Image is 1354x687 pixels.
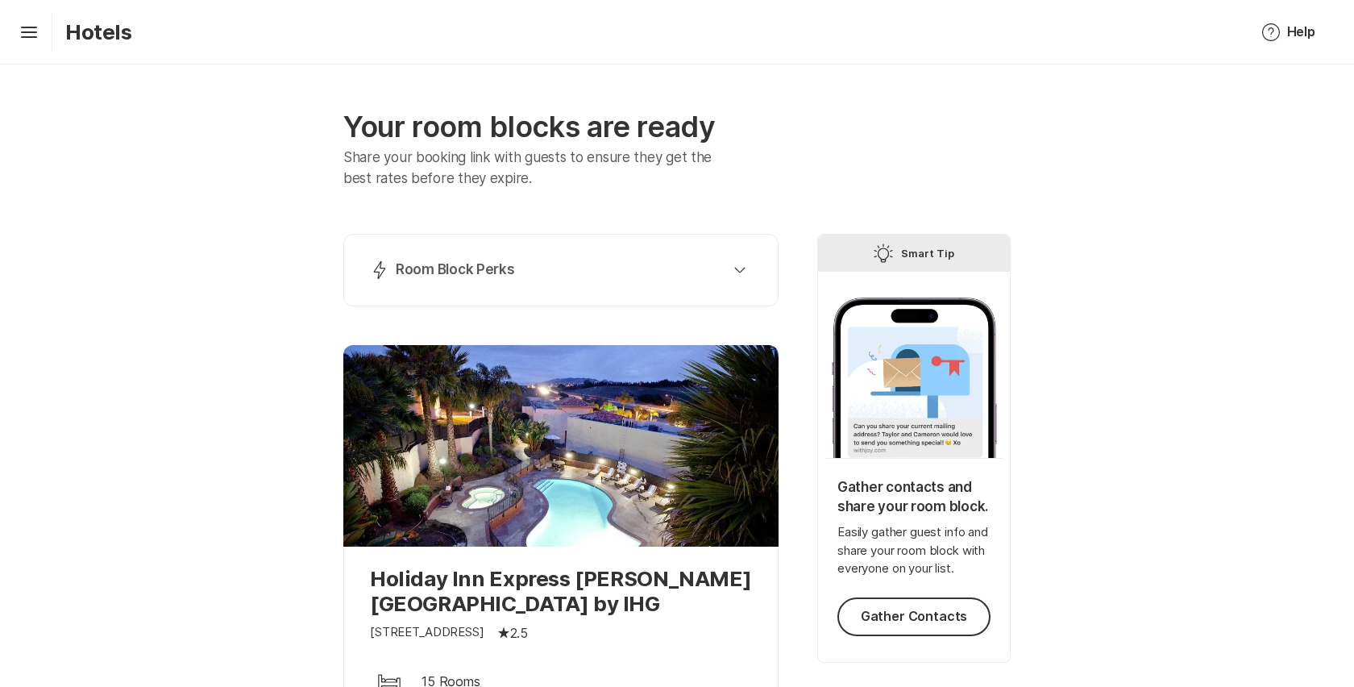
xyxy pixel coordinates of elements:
[837,597,991,636] button: Gather Contacts
[901,244,954,263] p: Smart Tip
[343,148,736,189] p: Share your booking link with guests to ensure they get the best rates before they expire.
[370,566,752,616] p: Holiday Inn Express [PERSON_NAME][GEOGRAPHIC_DATA] by IHG
[837,478,991,517] p: Gather contacts and share your room block.
[837,523,991,578] p: Easily gather guest info and share your room block with everyone on your list.
[65,19,132,44] p: Hotels
[370,623,484,642] p: [STREET_ADDRESS]
[343,110,779,144] p: Your room blocks are ready
[363,254,758,286] button: Room Block Perks
[510,623,529,643] p: 2.5
[396,260,515,280] p: Room Block Perks
[1242,13,1335,52] button: Help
